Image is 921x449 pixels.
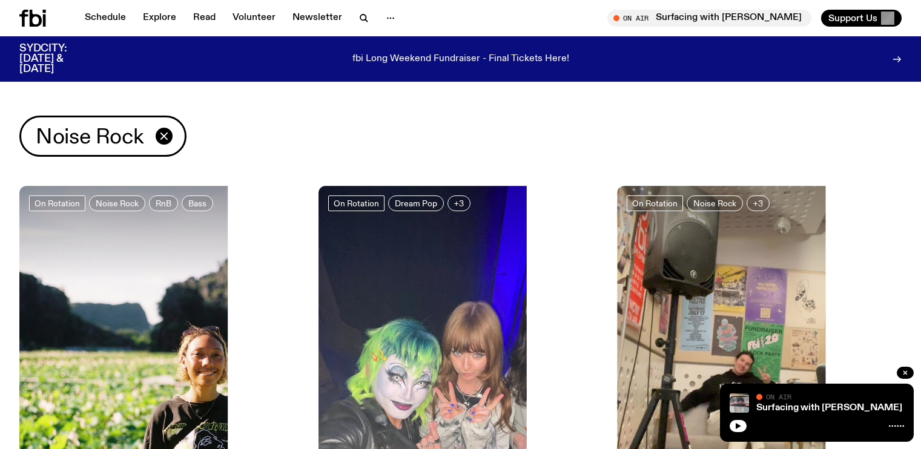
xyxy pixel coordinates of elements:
[627,195,683,211] a: On Rotation
[352,54,569,65] p: fbi Long Weekend Fundraiser - Final Tickets Here!
[136,10,183,27] a: Explore
[29,195,85,211] a: On Rotation
[395,199,437,208] span: Dream Pop
[89,195,145,211] a: Noise Rock
[328,195,385,211] a: On Rotation
[828,13,877,24] span: Support Us
[285,10,349,27] a: Newsletter
[182,195,213,211] a: Bass
[96,199,139,208] span: Noise Rock
[188,199,206,208] span: Bass
[766,393,791,401] span: On Air
[693,199,736,208] span: Noise Rock
[36,125,144,148] span: Noise Rock
[447,195,470,211] button: +3
[225,10,283,27] a: Volunteer
[186,10,223,27] a: Read
[149,195,178,211] a: RnB
[607,10,811,27] button: On AirSurfacing with [PERSON_NAME]
[19,44,97,74] h3: SYDCITY: [DATE] & [DATE]
[156,199,171,208] span: RnB
[35,199,80,208] span: On Rotation
[632,199,678,208] span: On Rotation
[334,199,379,208] span: On Rotation
[753,199,763,208] span: +3
[454,199,464,208] span: +3
[821,10,902,27] button: Support Us
[687,195,743,211] a: Noise Rock
[388,195,444,211] a: Dream Pop
[747,195,770,211] button: +3
[78,10,133,27] a: Schedule
[756,403,902,413] a: Surfacing with [PERSON_NAME]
